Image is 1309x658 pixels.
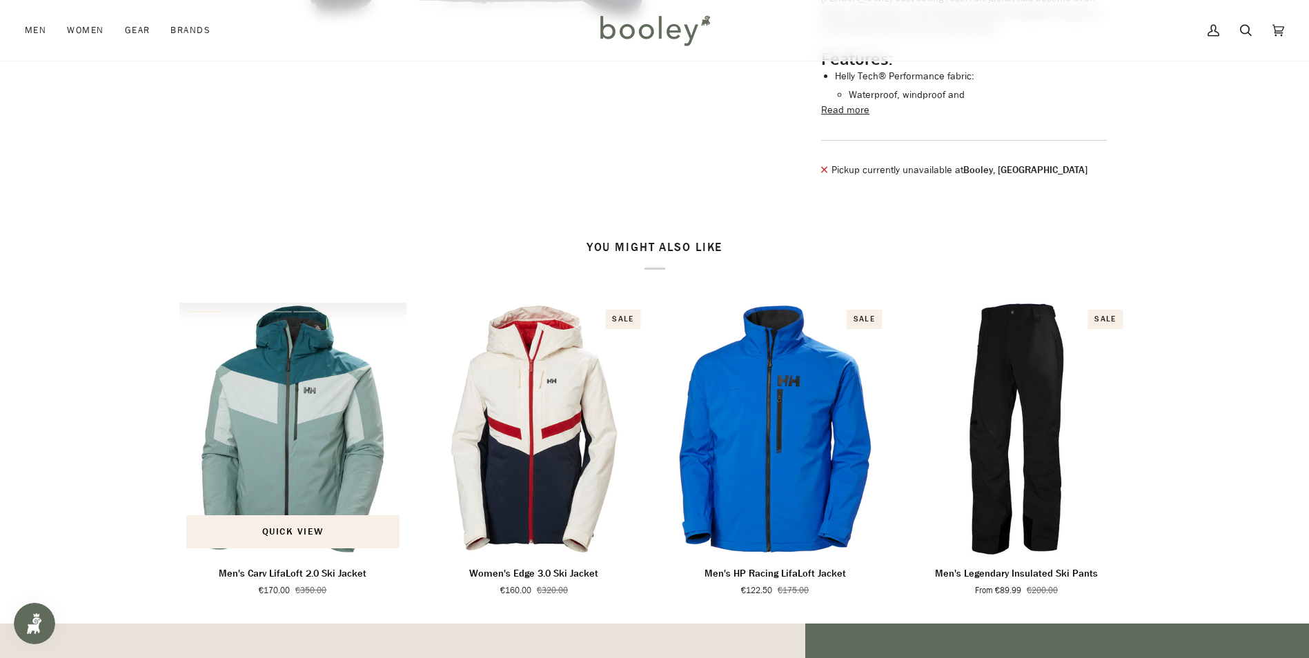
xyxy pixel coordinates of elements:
product-grid-item: Men's HP Racing LifaLoft Jacket [662,303,889,597]
span: From €89.99 [975,584,1021,597]
img: Helly Hansen Men's Legendary Insulated Pants Black - Booley Galway [903,303,1130,555]
img: Helly Hansen Men's Carv LifaLoft 2.0 Ski Jacket Cactus - Booley Galway [179,303,407,555]
h2: You might also like [179,241,1130,269]
a: Women's Edge 3.0 Ski Jacket [420,303,648,555]
p: Men's Legendary Insulated Ski Pants [935,566,1098,581]
p: Pickup currently unavailable at [831,163,1087,178]
p: Men's Carv LifaLoft 2.0 Ski Jacket [219,566,366,581]
img: Helly Hansen Women's Edge 3.0 Ski Jacket Snow - Booley Galway [420,303,648,555]
div: Sale [605,310,640,330]
a: Men's Carv LifaLoft 2.0 Ski Jacket [179,561,407,597]
span: €122.50 [741,584,772,597]
span: Quick view [262,524,324,539]
span: Women [67,23,104,37]
span: €160.00 [500,584,531,597]
a: Men's Legendary Insulated Ski Pants [903,303,1130,555]
li: Helly Tech® Performance fabric: [835,69,1107,84]
a: Women's Edge 3.0 Ski Jacket [420,561,648,597]
span: €200.00 [1027,584,1058,597]
div: Sale [1087,310,1123,330]
a: Men's Legendary Insulated Ski Pants [903,561,1130,597]
iframe: Button to open loyalty program pop-up [14,603,55,644]
span: €320.00 [537,584,568,597]
product-grid-item-variant: Small / Cobalt 2.0 [662,303,889,555]
span: Men [25,23,46,37]
product-grid-item: Men's Legendary Insulated Ski Pants [903,303,1130,597]
a: Men's Carv LifaLoft 2.0 Ski Jacket [179,303,407,555]
span: €175.00 [778,584,809,597]
span: Gear [125,23,150,37]
li: Waterproof, windproof and [849,88,1107,103]
img: Helly Hansen Men's HP Racing Lifaloft Jacket Cobalt 2.0 - Booley Galway [662,303,889,555]
a: Men's HP Racing LifaLoft Jacket [662,561,889,597]
product-grid-item-variant: Small / Cactus [179,303,407,555]
p: Men's HP Racing LifaLoft Jacket [705,566,846,581]
div: Sale [847,310,882,330]
button: Quick view [186,515,400,548]
a: Men's HP Racing LifaLoft Jacket [662,303,889,555]
strong: Booley, [GEOGRAPHIC_DATA] [963,163,1087,177]
product-grid-item-variant: XS / Snow [420,303,648,555]
product-grid-item: Men's Carv LifaLoft 2.0 Ski Jacket [179,303,407,597]
img: Booley [594,10,715,50]
span: €350.00 [295,584,326,597]
button: Read more [821,103,869,118]
product-grid-item: Women's Edge 3.0 Ski Jacket [420,303,648,597]
product-grid-item-variant: Small / Black / Short [903,303,1130,555]
p: Women's Edge 3.0 Ski Jacket [469,566,598,581]
span: Brands [170,23,210,37]
span: €170.00 [259,584,290,597]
